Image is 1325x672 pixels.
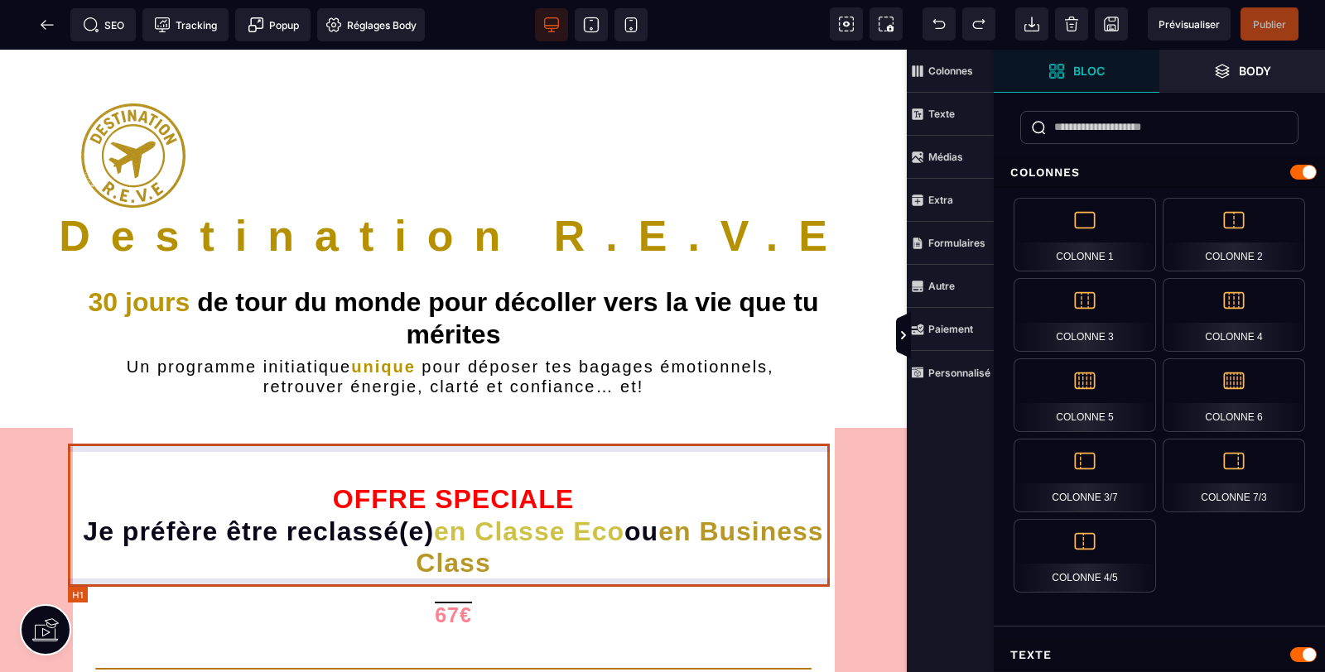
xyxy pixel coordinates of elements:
span: Voir bureau [535,8,568,41]
span: Afficher les vues [994,311,1010,361]
span: Créer une alerte modale [235,8,311,41]
span: Formulaires [907,222,994,265]
span: Médias [907,136,994,179]
span: Personnalisé [907,351,994,394]
span: Ouvrir les calques [1159,50,1325,93]
div: Colonne 6 [1163,358,1305,432]
span: Capture d'écran [870,7,903,41]
strong: Body [1239,65,1271,77]
span: Voir les composants [830,7,863,41]
span: Publier [1253,18,1286,31]
span: Défaire [923,7,956,41]
div: Colonne 4/5 [1014,519,1156,593]
span: Enregistrer [1095,7,1128,41]
img: 6bc32b15c6a1abf2dae384077174aadc_LOGOT15p.png [81,54,185,158]
strong: Paiement [928,323,973,335]
strong: Colonnes [928,65,973,77]
div: Colonnes [994,157,1325,188]
span: Métadata SEO [70,8,136,41]
strong: Texte [928,108,955,120]
div: Texte [994,640,1325,670]
h2: Un programme initiatique pour déposer tes bagages émotionnels, retrouver énergie, clarté et confi... [73,307,835,347]
span: Importer [1015,7,1048,41]
span: Aperçu [1148,7,1231,41]
strong: Médias [928,151,963,163]
strong: Personnalisé [928,367,990,379]
span: SEO [83,17,124,33]
div: Colonne 3/7 [1014,439,1156,512]
div: Colonne 1 [1014,198,1156,271]
span: Colonnes [907,50,994,93]
div: Colonne 2 [1163,198,1305,271]
span: Extra [907,179,994,222]
div: Colonne 7/3 [1163,439,1305,512]
span: Autre [907,265,994,308]
div: Colonne 4 [1163,278,1305,352]
span: Paiement [907,308,994,351]
span: Code de suivi [142,8,229,41]
span: Favicon [317,8,425,41]
h1: de tour du monde pour décoller vers la vie que tu mérites [73,237,835,307]
span: Enregistrer le contenu [1241,7,1298,41]
strong: Autre [928,280,955,292]
span: Prévisualiser [1159,18,1220,31]
strong: Bloc [1073,65,1105,77]
span: Popup [248,17,299,33]
div: Colonne 3 [1014,278,1156,352]
strong: Extra [928,194,953,206]
div: Colonne 5 [1014,358,1156,432]
span: Voir mobile [614,8,648,41]
span: Ouvrir les blocs [994,50,1159,93]
span: Rétablir [962,7,995,41]
span: Texte [907,93,994,136]
strong: Formulaires [928,237,985,249]
span: Réglages Body [325,17,417,33]
span: Nettoyage [1055,7,1088,41]
span: Voir tablette [575,8,608,41]
span: Retour [31,8,64,41]
span: Tracking [154,17,217,33]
